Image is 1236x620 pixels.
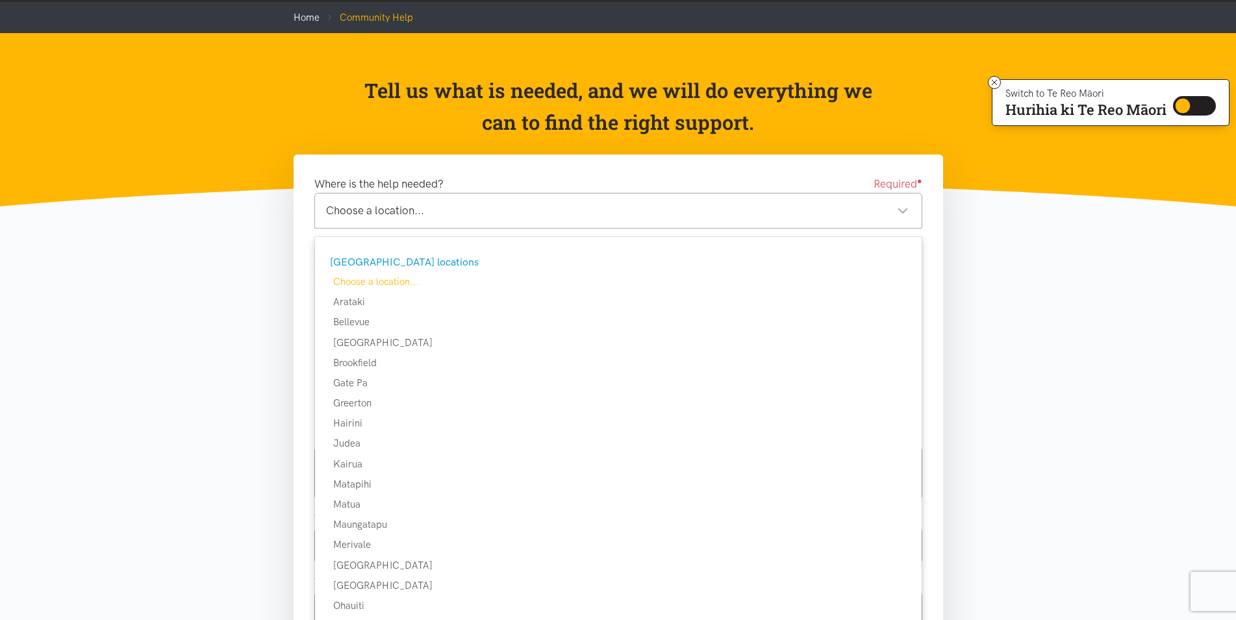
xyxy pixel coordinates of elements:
[874,175,922,193] span: Required
[315,537,922,552] div: Merivale
[315,477,922,492] div: Matapihi
[320,10,413,25] li: Community Help
[315,294,922,310] div: Arataki
[315,415,922,431] div: Hairini
[330,254,903,271] div: [GEOGRAPHIC_DATA] locations
[1005,104,1167,116] p: Hurihia ki Te Reo Māori
[315,274,922,290] div: Choose a location...
[314,175,444,193] label: Where is the help needed?
[326,202,909,219] div: Choose a location...
[315,456,922,472] div: Kairua
[315,598,922,614] div: Ohauiti
[294,12,320,23] a: Home
[315,395,922,411] div: Greerton
[917,176,922,186] sup: ●
[315,314,922,330] div: Bellevue
[315,375,922,391] div: Gate Pa
[360,75,876,139] p: Tell us what is needed, and we will do everything we can to find the right support.
[315,355,922,371] div: Brookfield
[315,578,922,593] div: [GEOGRAPHIC_DATA]
[315,517,922,532] div: Maungatapu
[315,497,922,512] div: Matua
[315,335,922,351] div: [GEOGRAPHIC_DATA]
[315,436,922,451] div: Judea
[315,558,922,573] div: [GEOGRAPHIC_DATA]
[1005,90,1167,97] p: Switch to Te Reo Māori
